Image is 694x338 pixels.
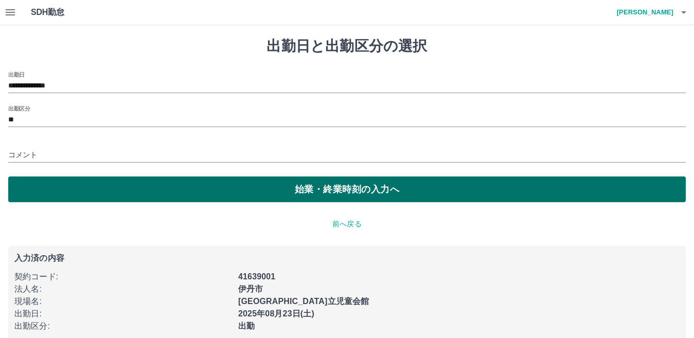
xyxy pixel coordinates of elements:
b: [GEOGRAPHIC_DATA]立児童会館 [238,297,369,306]
p: 入力済の内容 [14,254,680,262]
h1: 出勤日と出勤区分の選択 [8,38,686,55]
label: 出勤区分 [8,104,30,112]
p: 前へ戻る [8,219,686,229]
b: 41639001 [238,272,275,281]
b: 出勤 [238,322,255,330]
p: 法人名 : [14,283,232,295]
p: 出勤日 : [14,308,232,320]
label: 出勤日 [8,70,25,78]
p: 現場名 : [14,295,232,308]
b: 2025年08月23日(土) [238,309,314,318]
p: 契約コード : [14,271,232,283]
b: 伊丹市 [238,284,263,293]
p: 出勤区分 : [14,320,232,332]
button: 始業・終業時刻の入力へ [8,176,686,202]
